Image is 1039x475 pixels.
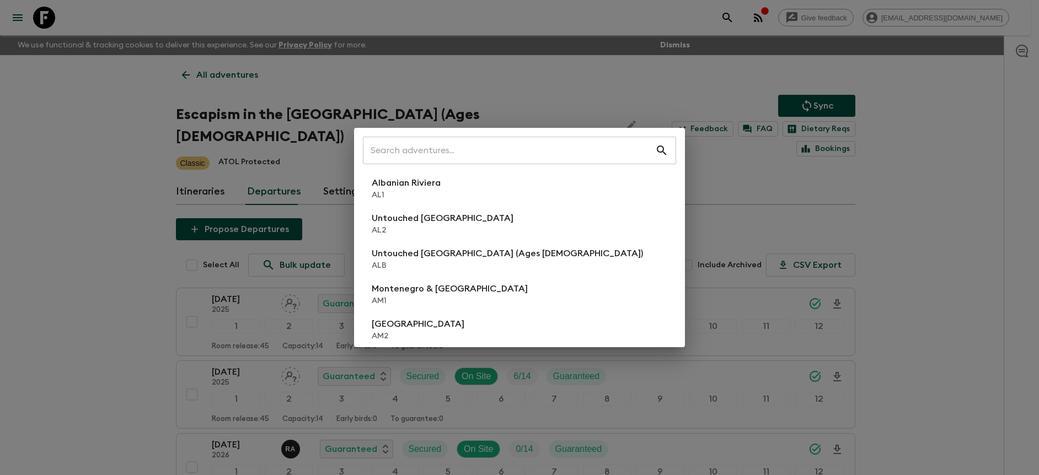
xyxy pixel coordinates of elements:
[372,176,441,190] p: Albanian Riviera
[372,331,464,342] p: AM2
[372,247,643,260] p: Untouched [GEOGRAPHIC_DATA] (Ages [DEMOGRAPHIC_DATA])
[372,282,528,295] p: Montenegro & [GEOGRAPHIC_DATA]
[372,225,513,236] p: AL2
[372,317,464,331] p: [GEOGRAPHIC_DATA]
[372,212,513,225] p: Untouched [GEOGRAPHIC_DATA]
[372,295,528,306] p: AM1
[363,135,655,166] input: Search adventures...
[372,260,643,271] p: ALB
[372,190,441,201] p: AL1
